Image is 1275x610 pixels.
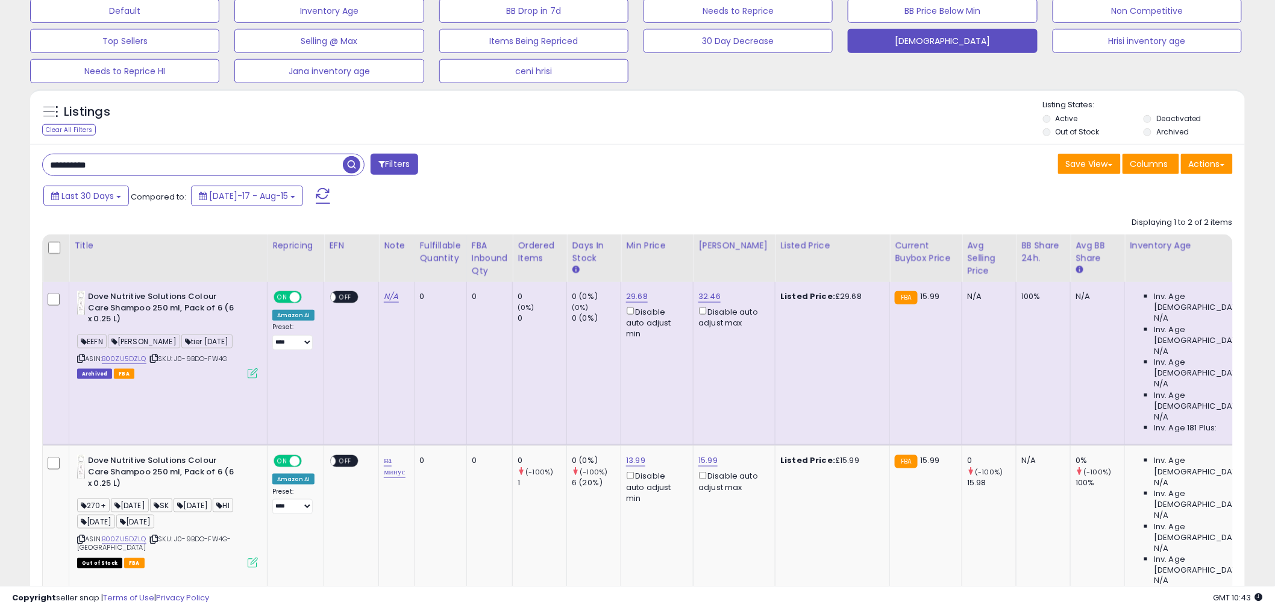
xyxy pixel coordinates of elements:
label: Archived [1156,127,1189,137]
div: 6 (20%) [572,477,621,488]
div: Disable auto adjust max [698,470,766,493]
span: Inv. Age [DEMOGRAPHIC_DATA]: [1154,324,1264,346]
div: Preset: [272,488,315,515]
span: [DATE] [174,498,211,512]
span: 15.99 [921,291,940,302]
div: Repricing [272,239,319,252]
span: N/A [1154,346,1168,357]
div: BB Share 24h. [1021,239,1065,265]
span: Columns [1130,158,1168,170]
button: Items Being Repriced [439,29,628,53]
div: Amazon AI [272,310,315,321]
span: Last 30 Days [61,190,114,202]
span: 270+ [77,498,110,512]
span: Compared to: [131,191,186,203]
div: Avg BB Share [1076,239,1120,265]
a: 13.99 [626,454,645,467]
a: N/A [384,291,398,303]
span: N/A [1154,412,1168,423]
span: HI [213,498,233,512]
div: 0 (0%) [572,291,621,302]
button: Filters [371,154,418,175]
button: Actions [1181,154,1233,174]
b: Dove Nutritive Solutions Colour Care Shampoo 250 ml, Pack of 6 (6 x 0.25 L) [88,455,234,492]
img: 31xjvy2hr1L._SL40_.jpg [77,455,85,479]
small: Avg BB Share. [1076,265,1083,275]
span: Inv. Age [DEMOGRAPHIC_DATA]: [1154,488,1264,510]
div: Disable auto adjust min [626,305,684,339]
img: 31xjvy2hr1L._SL40_.jpg [77,291,85,315]
label: Deactivated [1156,113,1201,124]
span: N/A [1154,313,1168,324]
div: ASIN: [77,455,258,567]
div: Clear All Filters [42,124,96,136]
span: [DATE] [111,498,149,512]
div: 0 (0%) [572,313,621,324]
span: Inv. Age 181 Plus: [1154,423,1217,433]
span: 2025-09-15 10:43 GMT [1214,592,1263,603]
div: 0 [518,455,566,466]
small: Days In Stock. [572,265,579,275]
div: £29.68 [780,291,880,302]
span: [DATE] [116,515,154,529]
a: Privacy Policy [156,592,209,603]
small: (0%) [518,303,534,312]
a: 32.46 [698,291,721,303]
span: FBA [124,558,145,568]
small: (-100%) [1084,467,1112,477]
div: N/A [1021,455,1061,466]
div: Disable auto adjust max [698,305,766,329]
a: B00ZU5DZLQ [102,354,146,364]
span: [PERSON_NAME] [108,335,180,348]
div: 100% [1021,291,1061,302]
b: Listed Price: [780,291,835,302]
small: (-100%) [976,467,1003,477]
div: Disable auto adjust min [626,470,684,504]
b: Listed Price: [780,454,835,466]
button: Save View [1058,154,1121,174]
span: SK [150,498,172,512]
a: 29.68 [626,291,648,303]
button: Top Sellers [30,29,219,53]
div: FBA inbound Qty [472,239,508,277]
button: ceni hrisi [439,59,628,83]
p: Listing States: [1043,99,1245,111]
button: [DATE]-17 - Aug-15 [191,186,303,206]
label: Active [1056,113,1078,124]
div: 0 [518,291,566,302]
span: Inv. Age [DEMOGRAPHIC_DATA]: [1154,357,1264,379]
div: 0 [472,455,504,466]
span: FBA [114,369,134,379]
div: 15.98 [967,477,1016,488]
div: Days In Stock [572,239,616,265]
span: Inv. Age [DEMOGRAPHIC_DATA]-180: [1154,390,1264,412]
div: Fulfillable Quantity [420,239,462,265]
a: Terms of Use [103,592,154,603]
span: [DATE] [77,515,115,529]
label: Out of Stock [1056,127,1100,137]
div: Ordered Items [518,239,562,265]
button: Selling @ Max [234,29,424,53]
div: Inventory Age [1130,239,1268,252]
span: ON [275,456,290,467]
span: Listings that have been deleted from Seller Central [77,369,112,379]
div: [PERSON_NAME] [698,239,770,252]
a: 15.99 [698,454,718,467]
div: EFN [329,239,374,252]
span: [DATE]-17 - Aug-15 [209,190,288,202]
span: Inv. Age [DEMOGRAPHIC_DATA]: [1154,455,1264,477]
div: Min Price [626,239,688,252]
div: 0 [472,291,504,302]
span: OFF [336,292,356,303]
span: EEFN [77,335,107,348]
div: Title [74,239,262,252]
span: N/A [1154,576,1168,586]
div: Preset: [272,323,315,350]
span: | SKU: J0-9BDO-FW4G-[GEOGRAPHIC_DATA] [77,534,231,552]
small: FBA [895,291,917,304]
div: 0 [420,291,457,302]
b: Dove Nutritive Solutions Colour Care Shampoo 250 ml, Pack of 6 (6 x 0.25 L) [88,291,234,328]
div: Avg Selling Price [967,239,1011,277]
div: Current Buybox Price [895,239,957,265]
div: seller snap | | [12,593,209,604]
